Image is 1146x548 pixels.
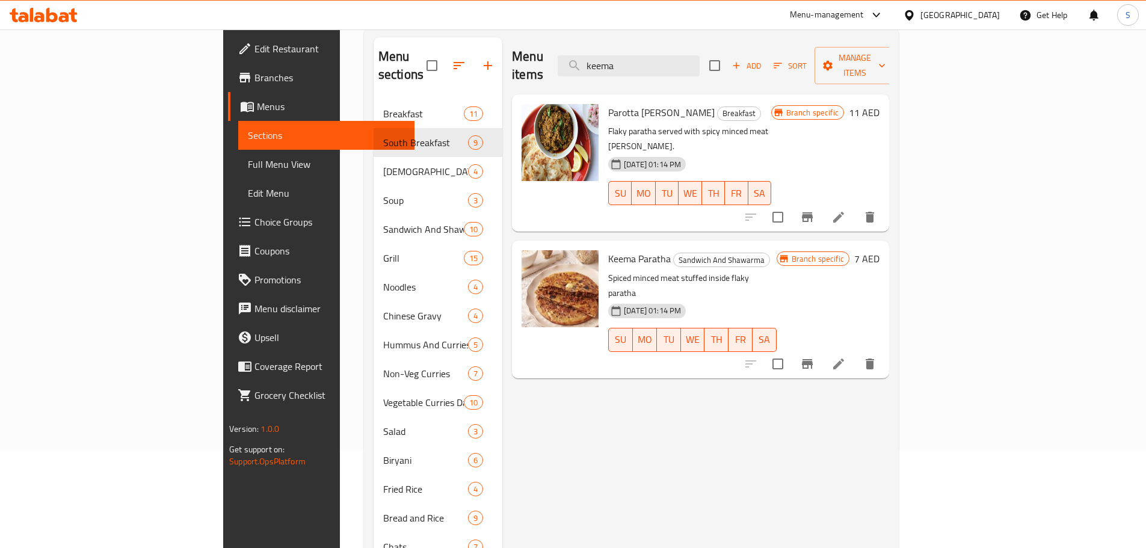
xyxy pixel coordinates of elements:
[464,253,482,264] span: 15
[468,511,483,525] div: items
[383,280,468,294] span: Noodles
[228,208,414,236] a: Choice Groups
[383,424,468,439] div: Salad
[383,366,468,381] span: Non-Veg Curries
[662,331,676,348] span: TU
[260,421,279,437] span: 1.0.0
[707,185,720,202] span: TH
[468,309,483,323] div: items
[383,222,464,236] span: Sandwich And Shawarma
[681,328,705,352] button: WE
[793,349,822,378] button: Branch-specific-item
[717,106,761,121] div: Breakfast
[254,330,405,345] span: Upsell
[608,271,777,301] p: Spiced minced meat stuffed inside flaky paratha
[228,63,414,92] a: Branches
[673,253,770,267] div: Sandwich And Shawarma
[608,124,771,154] p: Flaky paratha served with spicy minced meat [PERSON_NAME].
[855,203,884,232] button: delete
[679,181,702,205] button: WE
[383,511,468,525] span: Bread and Rice
[469,195,482,206] span: 3
[727,57,766,75] button: Add
[608,328,633,352] button: SU
[383,453,468,467] span: Biryani
[855,349,884,378] button: delete
[374,301,502,330] div: Chinese Gravy4
[765,205,790,230] span: Select to update
[920,8,1000,22] div: [GEOGRAPHIC_DATA]
[683,185,697,202] span: WE
[468,337,483,352] div: items
[228,34,414,63] a: Edit Restaurant
[730,59,763,73] span: Add
[815,47,895,84] button: Manage items
[248,186,405,200] span: Edit Menu
[1126,8,1130,22] span: S
[464,106,483,121] div: items
[614,331,628,348] span: SU
[774,59,807,73] span: Sort
[383,193,468,208] span: Soup
[702,181,725,205] button: TH
[374,157,502,186] div: [DEMOGRAPHIC_DATA] Starters4
[824,51,886,81] span: Manage items
[464,251,483,265] div: items
[464,224,482,235] span: 10
[729,328,753,352] button: FR
[374,128,502,157] div: South Breakfast9
[657,328,681,352] button: TU
[228,352,414,381] a: Coverage Report
[608,181,632,205] button: SU
[733,331,748,348] span: FR
[766,57,815,75] span: Sort items
[661,185,674,202] span: TU
[522,250,599,327] img: Keema Paratha
[238,179,414,208] a: Edit Menu
[608,250,671,268] span: Keema Paratha
[469,484,482,495] span: 4
[468,366,483,381] div: items
[771,57,810,75] button: Sort
[383,135,468,150] span: South Breakfast
[374,503,502,532] div: Bread and Rice9
[512,48,543,84] h2: Menu items
[718,106,760,120] span: Breakfast
[469,282,482,293] span: 4
[636,185,651,202] span: MO
[790,8,864,22] div: Menu-management
[464,395,483,410] div: items
[468,424,483,439] div: items
[469,310,482,322] span: 4
[254,244,405,258] span: Coupons
[228,265,414,294] a: Promotions
[469,137,482,149] span: 9
[831,210,846,224] a: Edit menu item
[374,475,502,503] div: Fried Rice4
[228,381,414,410] a: Grocery Checklist
[674,253,769,267] span: Sandwich And Shawarma
[793,203,822,232] button: Branch-specific-item
[730,185,743,202] span: FR
[748,181,771,205] button: SA
[686,331,700,348] span: WE
[468,135,483,150] div: items
[757,331,772,348] span: SA
[254,272,405,287] span: Promotions
[254,70,405,85] span: Branches
[228,294,414,323] a: Menu disclaimer
[849,104,880,121] h6: 11 AED
[383,106,464,121] span: Breakfast
[558,55,700,76] input: search
[383,309,468,323] span: Chinese Gravy
[383,395,464,410] span: Vegetable Curries Dal
[473,51,502,80] button: Add section
[704,328,729,352] button: TH
[632,181,656,205] button: MO
[608,103,715,122] span: Parotta [PERSON_NAME]
[619,159,686,170] span: [DATE] 01:14 PM
[228,323,414,352] a: Upsell
[469,368,482,380] span: 7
